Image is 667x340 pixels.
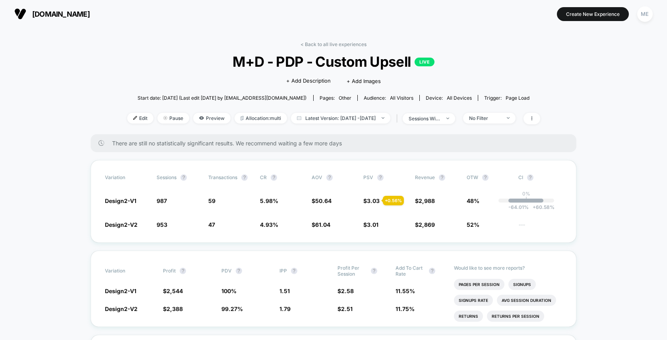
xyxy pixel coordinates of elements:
[14,8,26,20] img: Visually logo
[527,174,533,181] button: ?
[157,174,176,180] span: Sessions
[208,174,237,180] span: Transactions
[236,268,242,274] button: ?
[297,116,301,120] img: calendar
[337,305,353,312] span: $
[138,95,306,101] span: Start date: [DATE] (Last edit [DATE] by [EMAIL_ADDRESS][DOMAIN_NAME])
[279,305,291,312] span: 1.79
[312,197,332,204] span: $
[193,113,231,124] span: Preview
[497,295,556,306] li: Avg Session Duration
[260,174,267,180] span: CR
[279,268,287,274] span: IPP
[419,95,478,101] span: Device:
[533,204,536,210] span: +
[529,204,555,210] span: 60.58 %
[301,41,366,47] a: < Back to all live experiences
[291,113,390,124] span: Latest Version: [DATE] - [DATE]
[320,95,351,101] div: Pages:
[377,174,384,181] button: ?
[415,221,435,228] span: $
[208,197,215,204] span: 59
[105,305,138,312] span: Design2-V2
[637,6,653,22] div: ME
[180,174,187,181] button: ?
[240,116,244,120] img: rebalance
[312,221,330,228] span: $
[157,221,167,228] span: 953
[467,174,510,181] span: OTW
[415,197,435,204] span: $
[484,95,529,101] div: Trigger:
[105,197,136,204] span: Design2-V1
[337,265,367,277] span: Profit Per Session
[163,116,167,120] img: end
[341,288,354,294] span: 2.58
[419,221,435,228] span: 2,869
[260,197,278,204] span: 5.98 %
[315,221,330,228] span: 61.04
[394,113,403,124] span: |
[409,116,440,122] div: sessions with impression
[635,6,655,22] button: ME
[291,268,297,274] button: ?
[271,174,277,181] button: ?
[221,305,243,312] span: 99.27 %
[419,197,435,204] span: 2,988
[467,197,479,204] span: 48%
[446,118,449,119] img: end
[518,174,562,181] span: CI
[221,268,232,274] span: PDV
[508,204,529,210] span: -64.01 %
[347,78,381,84] span: + Add Images
[454,265,562,271] p: Would like to see more reports?
[522,191,530,197] p: 0%
[105,221,138,228] span: Design2-V2
[341,305,353,312] span: 2.51
[163,305,183,312] span: $
[180,268,186,274] button: ?
[167,288,183,294] span: 2,544
[507,117,510,119] img: end
[167,305,183,312] span: 2,388
[467,221,479,228] span: 52%
[506,95,529,101] span: Page Load
[157,113,189,124] span: Pause
[363,221,378,228] span: $
[337,288,354,294] span: $
[279,288,290,294] span: 1.51
[367,221,378,228] span: 3.01
[371,268,377,274] button: ?
[382,117,384,119] img: end
[454,279,504,290] li: Pages Per Session
[364,95,413,101] div: Audience:
[163,288,183,294] span: $
[396,288,415,294] span: 11.55 %
[396,265,425,277] span: Add To Cart Rate
[221,288,237,294] span: 100 %
[312,174,322,180] span: AOV
[518,222,562,228] span: ---
[315,197,332,204] span: 50.64
[383,196,404,205] div: + 0.56 %
[105,174,149,181] span: Variation
[241,174,248,181] button: ?
[147,53,519,70] span: M+D - PDP - Custom Upsell
[415,58,434,66] p: LIVE
[454,311,483,322] li: Returns
[439,174,445,181] button: ?
[260,221,278,228] span: 4.93 %
[363,197,380,204] span: $
[208,221,215,228] span: 47
[482,174,489,181] button: ?
[454,295,493,306] li: Signups Rate
[133,116,137,120] img: edit
[326,174,333,181] button: ?
[415,174,435,180] span: Revenue
[557,7,629,21] button: Create New Experience
[339,95,351,101] span: other
[396,305,415,312] span: 11.75 %
[105,265,149,277] span: Variation
[157,197,167,204] span: 987
[235,113,287,124] span: Allocation: multi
